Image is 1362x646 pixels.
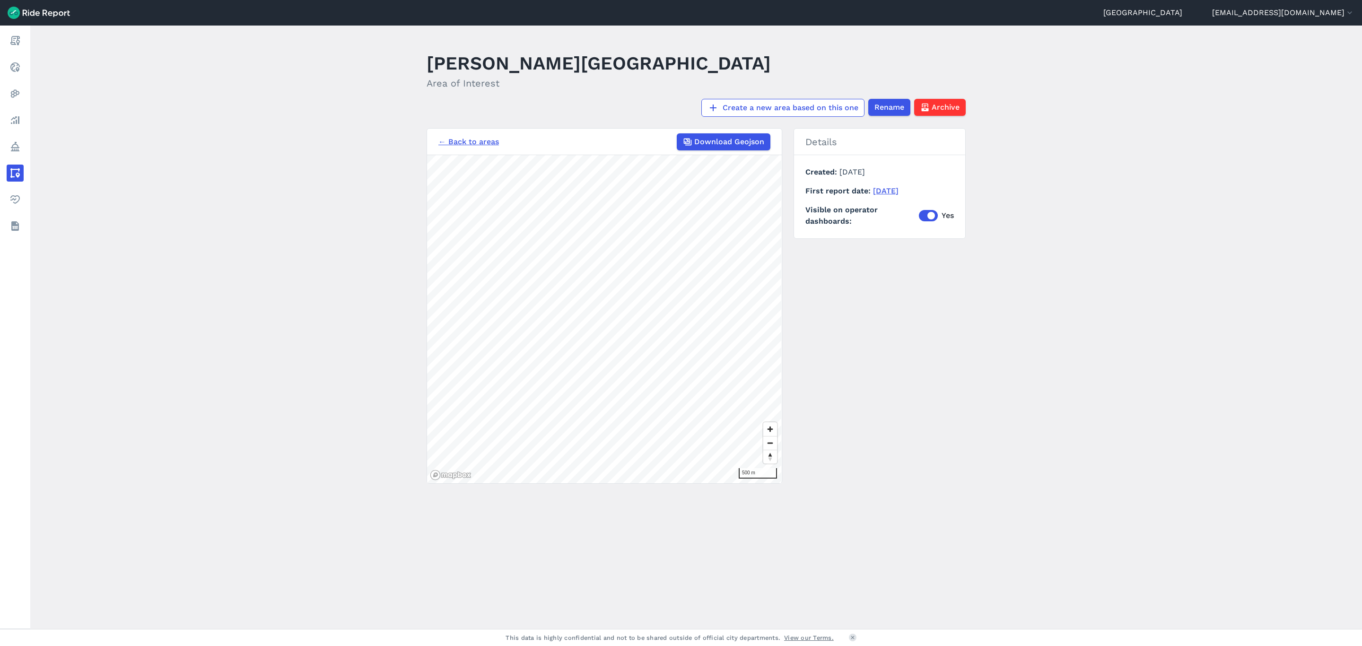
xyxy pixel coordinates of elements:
[677,133,770,150] button: Download Geojson
[7,32,24,49] a: Report
[763,436,777,450] button: Zoom out
[7,165,24,182] a: Areas
[427,76,771,90] h2: Area of Interest
[7,59,24,76] a: Realtime
[427,50,771,76] h1: [PERSON_NAME][GEOGRAPHIC_DATA]
[874,102,904,113] span: Rename
[438,136,499,148] a: ← Back to areas
[7,138,24,155] a: Policy
[763,422,777,436] button: Zoom in
[1103,7,1182,18] a: [GEOGRAPHIC_DATA]
[7,218,24,235] a: Datasets
[763,450,777,463] button: Reset bearing to north
[427,155,781,483] canvas: Map
[805,204,919,227] span: Visible on operator dashboards
[7,191,24,208] a: Health
[805,167,839,176] span: Created
[7,112,24,129] a: Analyze
[868,99,910,116] button: Rename
[794,129,965,155] h2: Details
[873,186,899,195] a: [DATE]
[701,99,864,117] a: Create a new area based on this one
[805,186,873,195] span: First report date
[8,7,70,19] img: Ride Report
[430,470,471,480] a: Mapbox logo
[1212,7,1354,18] button: [EMAIL_ADDRESS][DOMAIN_NAME]
[694,136,764,148] span: Download Geojson
[739,468,777,479] div: 500 m
[914,99,966,116] button: Archive
[7,85,24,102] a: Heatmaps
[784,633,834,642] a: View our Terms.
[919,210,954,221] label: Yes
[839,167,865,176] span: [DATE]
[932,102,960,113] span: Archive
